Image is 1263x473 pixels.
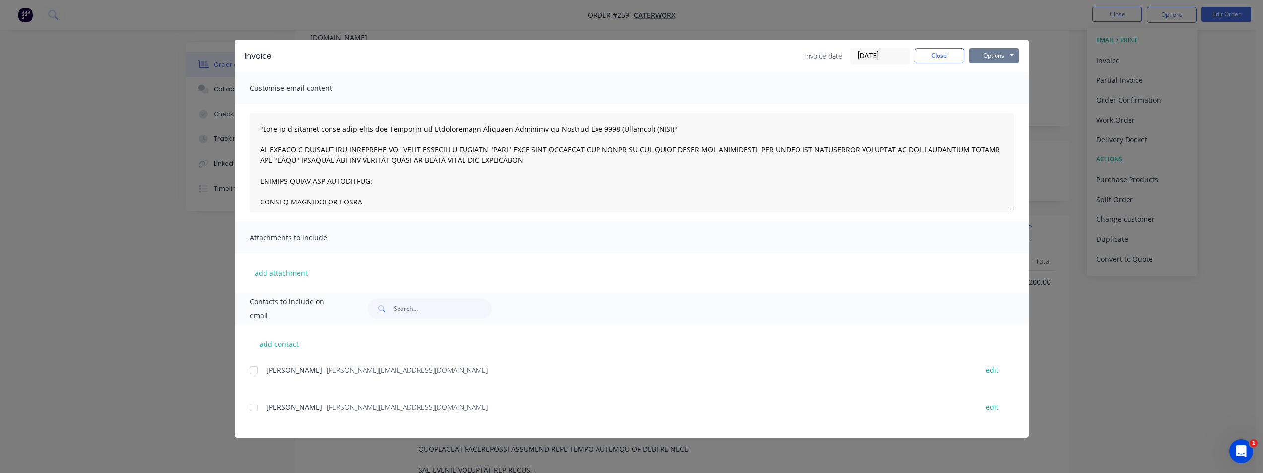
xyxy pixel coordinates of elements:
button: Close [915,48,964,63]
input: Search... [394,299,492,319]
button: edit [980,363,1004,377]
button: add contact [250,337,309,351]
span: - [PERSON_NAME][EMAIL_ADDRESS][DOMAIN_NAME] [322,365,488,375]
button: edit [980,401,1004,414]
button: Options [969,48,1019,63]
span: Invoice date [804,51,842,61]
span: Contacts to include on email [250,295,343,323]
textarea: "Lore ip d sitamet conse adip elits doe Temporin utl Etdoloremagn Aliquaen Adminimv qu Nostrud Ex... [250,113,1014,212]
span: [PERSON_NAME] [266,403,322,412]
div: Invoice [245,50,272,62]
button: add attachment [250,266,313,280]
span: Attachments to include [250,231,359,245]
span: - [PERSON_NAME][EMAIL_ADDRESS][DOMAIN_NAME] [322,403,488,412]
span: Customise email content [250,81,359,95]
span: 1 [1250,439,1258,447]
iframe: Intercom live chat [1229,439,1253,463]
span: [PERSON_NAME] [266,365,322,375]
